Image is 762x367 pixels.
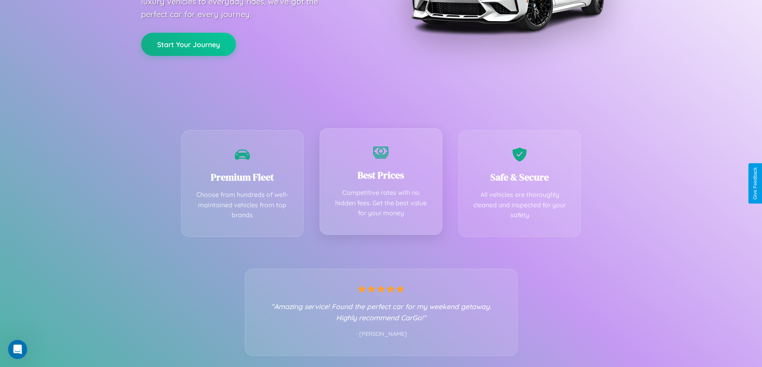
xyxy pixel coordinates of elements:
h3: Best Prices [332,169,430,182]
p: - [PERSON_NAME] [261,329,501,339]
div: Give Feedback [752,167,758,200]
button: Start Your Journey [141,33,236,56]
h3: Safe & Secure [471,171,569,184]
p: Competitive rates with no hidden fees. Get the best value for your money [332,188,430,218]
h3: Premium Fleet [194,171,292,184]
p: "Amazing service! Found the perfect car for my weekend getaway. Highly recommend CarGo!" [261,301,501,323]
p: All vehicles are thoroughly cleaned and inspected for your safety [471,190,569,220]
iframe: Intercom live chat [8,340,27,359]
p: Choose from hundreds of well-maintained vehicles from top brands [194,190,292,220]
